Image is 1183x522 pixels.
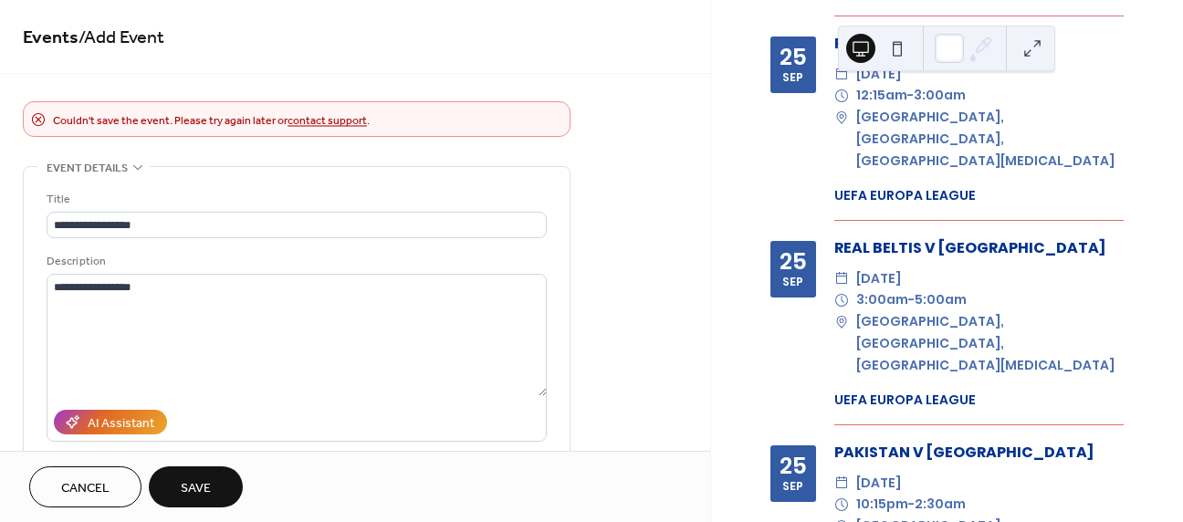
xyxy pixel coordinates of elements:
[834,33,1124,55] div: PAOK V MACCABI TEL AVIV
[834,186,1124,205] div: UEFA EUROPA LEAGUE
[856,473,901,495] span: [DATE]
[834,442,1124,464] div: PAKISTAN V [GEOGRAPHIC_DATA]
[782,481,803,493] div: Sep
[780,454,807,477] div: 25
[88,414,154,433] div: AI Assistant
[856,107,1124,172] span: [GEOGRAPHIC_DATA], [GEOGRAPHIC_DATA], [GEOGRAPHIC_DATA][MEDICAL_DATA]
[23,20,79,56] a: Events
[834,237,1124,259] div: REAL BELTIS V [GEOGRAPHIC_DATA]
[834,494,849,516] div: ​
[47,252,543,271] div: Description
[149,466,243,507] button: Save
[908,289,915,311] span: -
[915,289,967,311] span: 5:00am
[908,494,915,516] span: -
[915,494,966,516] span: 2:30am
[834,391,1124,410] div: UEFA EUROPA LEAGUE
[834,85,849,107] div: ​
[856,64,901,86] span: [DATE]
[834,473,849,495] div: ​
[782,72,803,84] div: Sep
[856,85,907,107] span: 12:15am
[907,85,914,107] span: -
[782,277,803,288] div: Sep
[834,107,849,129] div: ​
[47,190,543,209] div: Title
[914,85,966,107] span: 3:00am
[54,410,167,434] button: AI Assistant
[780,250,807,273] div: 25
[834,311,849,333] div: ​
[856,289,908,311] span: 3:00am
[181,479,211,498] span: Save
[834,268,849,290] div: ​
[856,268,901,290] span: [DATE]
[834,64,849,86] div: ​
[61,479,110,498] span: Cancel
[780,46,807,68] div: 25
[47,159,128,178] span: Event details
[856,494,908,516] span: 10:15pm
[79,20,164,56] span: / Add Event
[856,311,1124,376] span: [GEOGRAPHIC_DATA], [GEOGRAPHIC_DATA], [GEOGRAPHIC_DATA][MEDICAL_DATA]
[834,289,849,311] div: ​
[53,111,370,130] span: Couldn't save the event. Please try again later or .
[288,110,367,131] a: contact support
[29,466,141,507] button: Cancel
